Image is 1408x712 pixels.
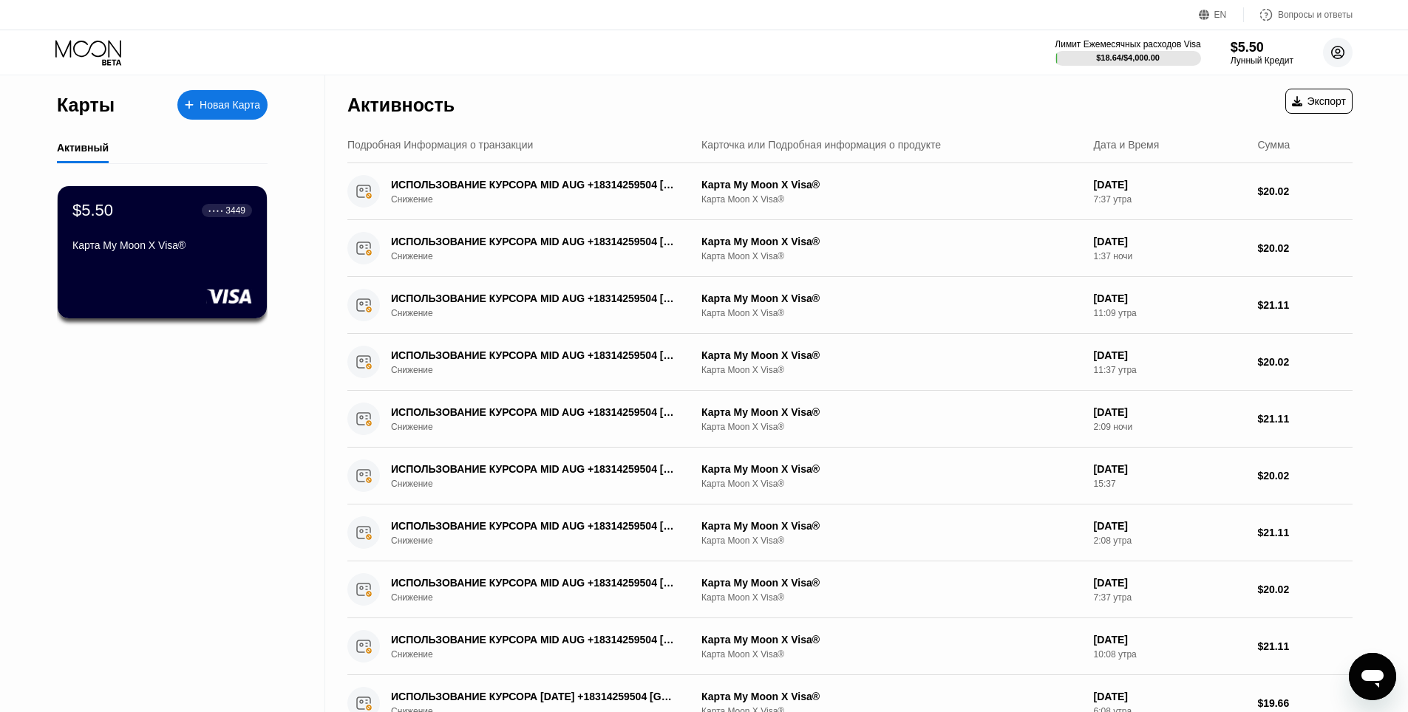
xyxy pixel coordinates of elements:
div: Снижение [391,194,699,205]
div: EN [1214,10,1227,20]
div: Карта Moon X Visa® [701,592,1082,603]
div: Карта My Moon X Visa® [72,239,252,251]
div: ИСПОЛЬЗОВАНИЕ КУРСОРА MID AUG +18314259504 [GEOGRAPHIC_DATA] [391,349,678,361]
div: ИСПОЛЬЗОВАНИЕ КУРСОРА MID AUG +18314259504 [GEOGRAPHIC_DATA]СнижениеКарта My Moon X Visa®Карта Mo... [347,561,1353,618]
div: Снижение [391,422,699,432]
div: Лимит Ежемесячных расходов Visa$18.64/$4,000.00 [1055,39,1200,66]
div: Вопросы и ответы [1244,7,1353,22]
div: Новая Карта [177,90,268,120]
div: $20.02 [1257,470,1353,482]
div: Сумма [1257,139,1290,151]
div: Новая Карта [200,99,260,112]
div: $20.02 [1257,185,1353,197]
div: Снижение [391,365,699,375]
div: Карта Moon X Visa® [701,194,1082,205]
div: $5.50Лунный Кредит [1231,40,1293,66]
div: ИСПОЛЬЗОВАНИЕ КУРСОРА MID AUG +18314259504 [GEOGRAPHIC_DATA] [391,406,678,418]
div: ИСПОЛЬЗОВАНИЕ КУРСОРА MID AUG +18314259504 [GEOGRAPHIC_DATA] [391,236,678,247]
div: $19.66 [1257,697,1353,709]
div: Карта Moon X Visa® [701,251,1082,261]
div: ИСПОЛЬЗОВАНИЕ КУРСОРА MID AUG +18314259504 [GEOGRAPHIC_DATA]СнижениеКарта My Moon X Visa®Карта Mo... [347,220,1353,277]
div: [DATE] [1094,236,1246,247]
div: $20.02 [1257,356,1353,368]
div: ИСПОЛЬЗОВАНИЕ КУРСОРА MID AUG +18314259504 [GEOGRAPHIC_DATA] [391,577,678,589]
div: Снижение [391,251,699,261]
div: Активный [57,142,109,154]
div: Экспорт [1292,95,1346,107]
div: $5.50● ● ● ●3449Карта My Moon X Visa® [58,186,267,318]
div: Карта My Moon X Visa® [701,292,1082,304]
div: $21.11 [1257,413,1353,425]
div: $18.64 / $4,000.00 [1096,53,1160,62]
div: ИСПОЛЬЗОВАНИЕ КУРСОРА MID AUG +18314259504 [GEOGRAPHIC_DATA]СнижениеКарта My Moon X Visa®Карта Mo... [347,277,1353,334]
div: Карта My Moon X Visa® [701,406,1082,418]
div: ИСПОЛЬЗОВАНИЕ КУРСОРА MID AUG +18314259504 [GEOGRAPHIC_DATA]СнижениеКарта My Moon X Visa®Карта Mo... [347,391,1353,448]
div: Лимит Ежемесячных расходов Visa [1055,39,1200,49]
div: Карта My Moon X Visa® [701,691,1082,702]
div: Карта My Moon X Visa® [701,520,1082,532]
div: ИСПОЛЬЗОВАНИЕ КУРСОРА MID AUG +18314259504 [GEOGRAPHIC_DATA] [391,634,678,646]
div: Карта Moon X Visa® [701,479,1082,489]
div: 11:37 утра [1094,365,1246,375]
div: [DATE] [1094,292,1246,304]
div: ● ● ● ● [208,208,223,213]
div: Карта Moon X Visa® [701,365,1082,375]
div: ИСПОЛЬЗОВАНИЕ КУРСОРА MID AUG +18314259504 [GEOGRAPHIC_DATA] [391,179,678,191]
iframe: Кнопка запуска окна обмена сообщениями [1349,653,1396,700]
div: Карта My Moon X Visa® [701,577,1082,589]
div: Снижение [391,649,699,660]
div: [DATE] [1094,691,1246,702]
div: 15:37 [1094,479,1246,489]
div: Активность [347,95,455,116]
div: 7:37 утра [1094,194,1246,205]
div: 1:37 ночи [1094,251,1246,261]
div: Снижение [391,308,699,318]
div: $5.50 [1231,40,1293,55]
div: [DATE] [1094,179,1246,191]
div: Подробная Информация о транзакции [347,139,533,151]
div: 7:37 утра [1094,592,1246,603]
div: $21.11 [1257,640,1353,652]
div: $21.11 [1257,527,1353,538]
div: Карта My Moon X Visa® [701,349,1082,361]
div: 2:09 ночи [1094,422,1246,432]
div: Снижение [391,535,699,546]
div: ИСПОЛЬЗОВАНИЕ КУРСОРА MID AUG +18314259504 [GEOGRAPHIC_DATA]СнижениеКарта My Moon X Visa®Карта Mo... [347,334,1353,391]
div: Карта My Moon X Visa® [701,634,1082,646]
div: ИСПОЛЬЗОВАНИЕ КУРСОРА MID AUG +18314259504 [GEOGRAPHIC_DATA]СнижениеКарта My Moon X Visa®Карта Mo... [347,504,1353,561]
div: [DATE] [1094,520,1246,532]
div: Снижение [391,592,699,603]
div: Лунный Кредит [1231,55,1293,66]
div: [DATE] [1094,577,1246,589]
div: Карты [57,95,115,116]
div: ИСПОЛЬЗОВАНИЕ КУРСОРА MID AUG +18314259504 [GEOGRAPHIC_DATA]СнижениеКарта My Moon X Visa®Карта Mo... [347,448,1353,504]
div: Вопросы и ответы [1278,10,1353,20]
div: Карточка или Подробная информация о продукте [701,139,941,151]
div: ИСПОЛЬЗОВАНИЕ КУРСОРА MID AUG +18314259504 [GEOGRAPHIC_DATA]СнижениеКарта My Moon X Visa®Карта Mo... [347,163,1353,220]
div: Снижение [391,479,699,489]
div: 11:09 утра [1094,308,1246,318]
div: Карта My Moon X Visa® [701,236,1082,247]
div: ИСПОЛЬЗОВАНИЕ КУРСОРА MID AUG +18314259504 [GEOGRAPHIC_DATA]СнижениеКарта My Moon X Visa®Карта Mo... [347,618,1353,675]
div: EN [1199,7,1244,22]
div: 2:08 утра [1094,535,1246,546]
div: $21.11 [1257,299,1353,311]
div: [DATE] [1094,349,1246,361]
div: ИСПОЛЬЗОВАНИЕ КУРСОРА MID AUG +18314259504 [GEOGRAPHIC_DATA] [391,520,678,532]
div: $20.02 [1257,242,1353,254]
div: Дата и Время [1094,139,1160,151]
div: 10:08 утра [1094,649,1246,660]
div: 3449 [225,205,245,216]
div: Карта Moon X Visa® [701,308,1082,318]
div: $20.02 [1257,583,1353,595]
div: ИСПОЛЬЗОВАНИЕ КУРСОРА MID AUG +18314259504 [GEOGRAPHIC_DATA] [391,463,678,475]
div: Карта Moon X Visa® [701,649,1082,660]
div: ИСПОЛЬЗОВАНИЕ КУРСОРА MID AUG +18314259504 [GEOGRAPHIC_DATA] [391,292,678,304]
div: Карта Moon X Visa® [701,422,1082,432]
div: [DATE] [1094,406,1246,418]
div: Карта Moon X Visa® [701,535,1082,546]
div: [DATE] [1094,463,1246,475]
div: $5.50 [72,201,113,220]
div: [DATE] [1094,634,1246,646]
